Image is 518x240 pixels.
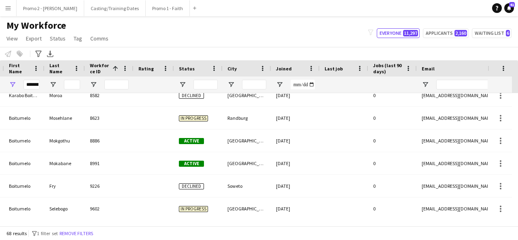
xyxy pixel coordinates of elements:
[85,152,134,174] div: 8991
[9,81,16,88] button: Open Filter Menu
[377,28,420,38] button: Everyone11,297
[242,80,266,89] input: City Filter Input
[506,30,510,36] span: 6
[179,206,208,212] span: In progress
[45,130,85,152] div: Mokgothu
[74,35,82,42] span: Tag
[58,229,95,238] button: Remove filters
[4,130,45,152] div: Boitumelo
[26,35,42,42] span: Export
[276,81,283,88] button: Open Filter Menu
[45,107,85,129] div: Mosehlane
[454,30,467,36] span: 2,160
[223,175,271,197] div: Soweto
[223,84,271,106] div: [GEOGRAPHIC_DATA]
[472,28,512,38] button: Waiting list6
[271,107,320,129] div: [DATE]
[368,175,417,197] div: 0
[422,66,435,72] span: Email
[47,33,69,44] a: Status
[179,138,204,144] span: Active
[368,130,417,152] div: 0
[271,152,320,174] div: [DATE]
[45,175,85,197] div: Fry
[138,66,154,72] span: Rating
[90,81,97,88] button: Open Filter Menu
[223,198,271,220] div: [GEOGRAPHIC_DATA]
[4,107,45,129] div: Boitumelo
[3,33,21,44] a: View
[373,62,402,74] span: Jobs (last 90 days)
[193,80,218,89] input: Status Filter Input
[4,84,45,106] div: Karabo Boitumelo
[45,198,85,220] div: Selebogo
[271,175,320,197] div: [DATE]
[85,175,134,197] div: 9226
[368,152,417,174] div: 0
[325,66,343,72] span: Last job
[179,161,204,167] span: Active
[64,80,80,89] input: Last Name Filter Input
[179,81,186,88] button: Open Filter Menu
[179,115,208,121] span: In progress
[227,66,237,72] span: City
[179,66,195,72] span: Status
[4,175,45,197] div: Boitumelo
[85,84,134,106] div: 8582
[85,130,134,152] div: 8886
[37,230,58,236] span: 1 filter set
[23,33,45,44] a: Export
[179,183,204,189] span: Declined
[49,62,70,74] span: Last Name
[45,84,85,106] div: Moroa
[422,81,429,88] button: Open Filter Menu
[504,3,514,13] a: 41
[90,62,109,74] span: Workforce ID
[84,0,146,16] button: Casting/Training Dates
[223,152,271,174] div: [GEOGRAPHIC_DATA]
[4,152,45,174] div: Boitumelo
[87,33,112,44] a: Comms
[509,2,515,7] span: 41
[223,130,271,152] div: [GEOGRAPHIC_DATA]
[271,198,320,220] div: [DATE]
[90,35,108,42] span: Comms
[223,107,271,129] div: Randburg
[6,19,66,32] span: My Workforce
[45,49,55,59] app-action-btn: Export XLSX
[34,49,43,59] app-action-btn: Advanced filters
[45,152,85,174] div: Mokabane
[291,80,315,89] input: Joined Filter Input
[423,28,469,38] button: Applicants2,160
[85,107,134,129] div: 8623
[403,30,418,36] span: 11,297
[271,84,320,106] div: [DATE]
[85,198,134,220] div: 9602
[227,81,235,88] button: Open Filter Menu
[368,84,417,106] div: 0
[146,0,190,16] button: Promo 1 - Faith
[23,80,40,89] input: First Name Filter Input
[368,198,417,220] div: 0
[17,0,84,16] button: Promo 2 - [PERSON_NAME]
[6,35,18,42] span: View
[50,35,66,42] span: Status
[9,62,30,74] span: First Name
[368,107,417,129] div: 0
[49,81,57,88] button: Open Filter Menu
[276,66,292,72] span: Joined
[70,33,85,44] a: Tag
[4,198,45,220] div: Boitumelo
[104,80,129,89] input: Workforce ID Filter Input
[271,130,320,152] div: [DATE]
[179,93,204,99] span: Declined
